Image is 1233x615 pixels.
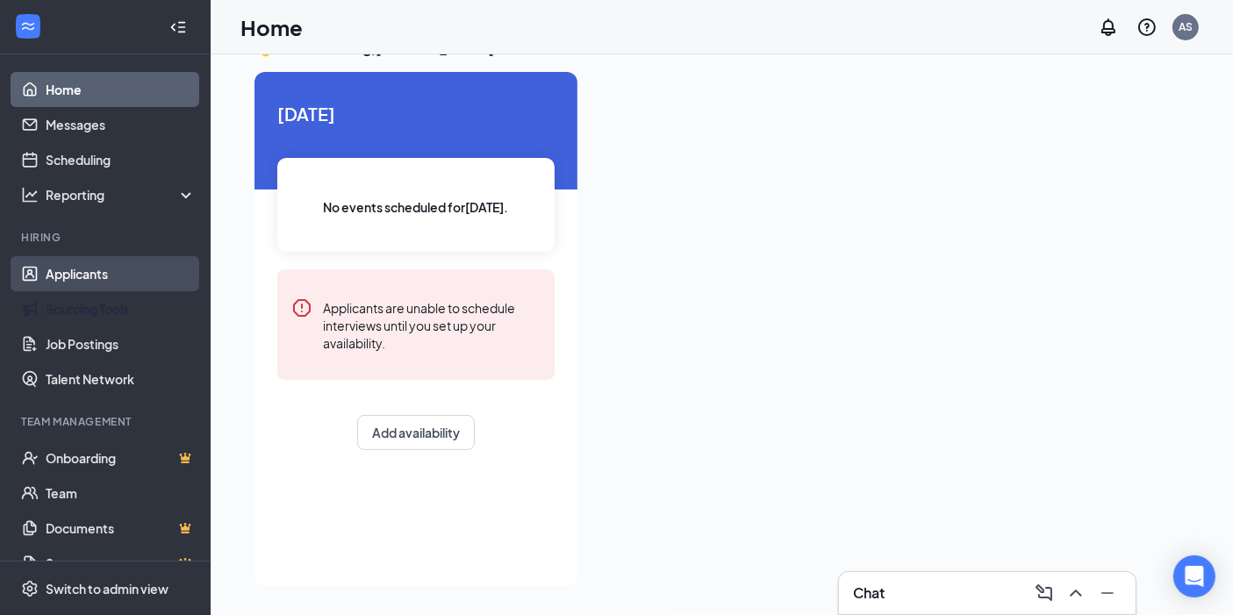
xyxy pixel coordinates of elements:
[1065,583,1086,604] svg: ChevronUp
[46,361,196,397] a: Talent Network
[46,72,196,107] a: Home
[46,580,168,597] div: Switch to admin view
[357,415,475,450] button: Add availability
[324,197,509,217] span: No events scheduled for [DATE] .
[21,580,39,597] svg: Settings
[46,291,196,326] a: Sourcing Tools
[853,583,885,603] h3: Chat
[323,297,541,352] div: Applicants are unable to schedule interviews until you set up your availability.
[1062,579,1090,607] button: ChevronUp
[1136,17,1158,38] svg: QuestionInfo
[46,186,197,204] div: Reporting
[46,511,196,546] a: DocumentsCrown
[46,476,196,511] a: Team
[46,142,196,177] a: Scheduling
[291,297,312,318] svg: Error
[19,18,37,35] svg: WorkstreamLogo
[1098,17,1119,38] svg: Notifications
[1034,583,1055,604] svg: ComposeMessage
[21,230,192,245] div: Hiring
[1030,579,1058,607] button: ComposeMessage
[46,256,196,291] a: Applicants
[21,414,192,429] div: Team Management
[46,440,196,476] a: OnboardingCrown
[1093,579,1122,607] button: Minimize
[46,546,196,581] a: SurveysCrown
[277,100,555,127] span: [DATE]
[21,186,39,204] svg: Analysis
[1097,583,1118,604] svg: Minimize
[46,326,196,361] a: Job Postings
[240,12,303,42] h1: Home
[46,107,196,142] a: Messages
[1179,19,1193,34] div: AS
[169,18,187,36] svg: Collapse
[1173,555,1215,597] div: Open Intercom Messenger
